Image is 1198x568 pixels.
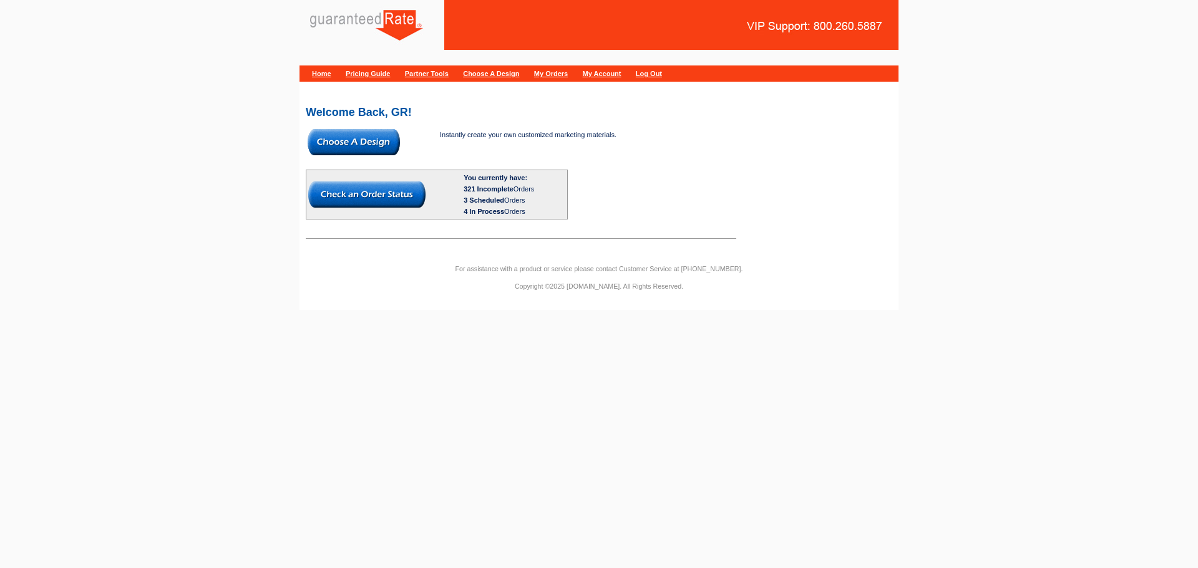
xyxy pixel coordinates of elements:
[636,70,662,77] a: Log Out
[306,107,892,118] h2: Welcome Back, GR!
[464,174,527,181] b: You currently have:
[464,208,504,215] span: 4 In Process
[308,181,426,208] img: button-check-order-status.gif
[312,70,331,77] a: Home
[299,263,898,274] p: For assistance with a product or service please contact Customer Service at [PHONE_NUMBER].
[583,70,621,77] a: My Account
[463,70,519,77] a: Choose A Design
[308,129,400,155] img: button-choose-design.gif
[464,183,565,217] div: Orders Orders Orders
[534,70,568,77] a: My Orders
[440,131,616,138] span: Instantly create your own customized marketing materials.
[464,196,504,204] span: 3 Scheduled
[464,185,513,193] span: 321 Incomplete
[299,281,898,292] p: Copyright ©2025 [DOMAIN_NAME]. All Rights Reserved.
[346,70,391,77] a: Pricing Guide
[405,70,449,77] a: Partner Tools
